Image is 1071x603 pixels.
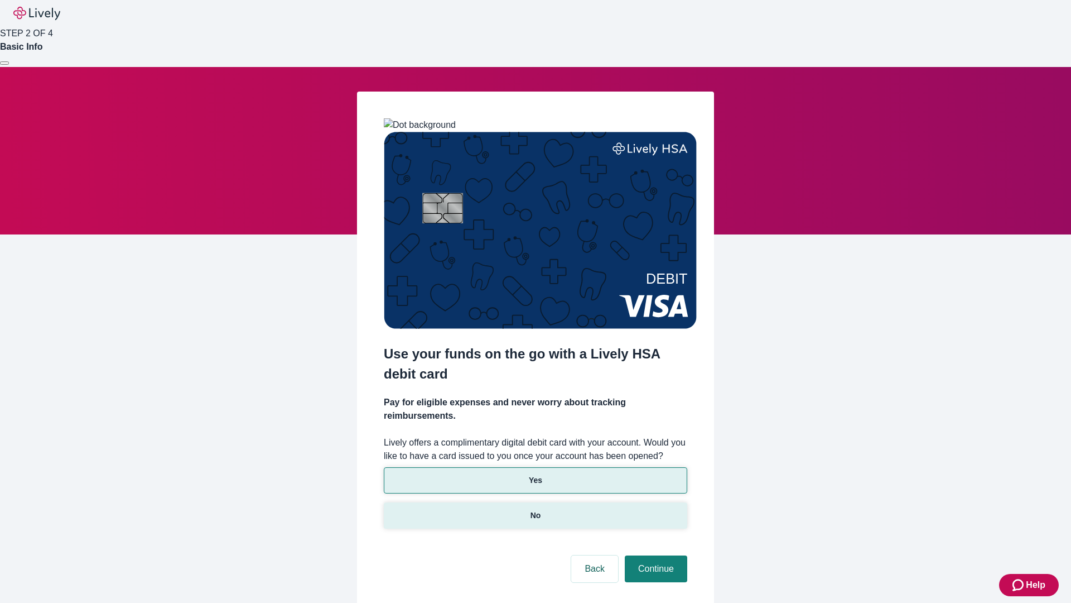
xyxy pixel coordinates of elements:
[384,502,687,529] button: No
[384,396,687,423] h4: Pay for eligible expenses and never worry about tracking reimbursements.
[384,467,687,494] button: Yes
[384,132,697,329] img: Debit card
[571,556,618,582] button: Back
[384,436,687,463] label: Lively offers a complimentary digital debit card with your account. Would you like to have a card...
[1012,578,1026,592] svg: Zendesk support icon
[625,556,687,582] button: Continue
[1026,578,1045,592] span: Help
[384,344,687,384] h2: Use your funds on the go with a Lively HSA debit card
[529,475,542,486] p: Yes
[13,7,60,20] img: Lively
[999,574,1059,596] button: Zendesk support iconHelp
[530,510,541,521] p: No
[384,118,456,132] img: Dot background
